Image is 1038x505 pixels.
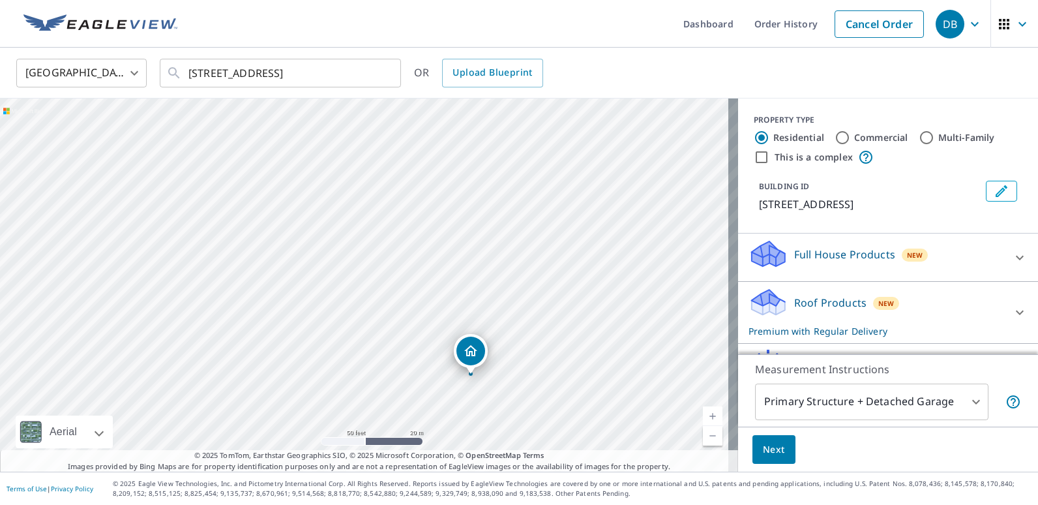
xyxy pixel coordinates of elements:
span: Your report will include the primary structure and a detached garage if one exists. [1005,394,1021,410]
span: New [878,298,895,309]
span: © 2025 TomTom, Earthstar Geographics SIO, © 2025 Microsoft Corporation, © [194,450,544,461]
label: Residential [773,131,824,144]
a: Current Level 19, Zoom In [703,406,722,426]
a: Terms of Use [7,484,47,493]
a: Cancel Order [835,10,924,38]
p: Measurement Instructions [755,361,1021,377]
p: Full House Products [794,247,895,262]
a: Current Level 19, Zoom Out [703,426,722,446]
label: This is a complex [775,151,853,164]
div: Aerial [46,416,81,448]
p: Premium with Regular Delivery [749,324,1004,338]
a: Privacy Policy [51,484,93,493]
div: DB [936,10,964,38]
div: Dropped pin, building 1, Residential property, 2802 Mill Creek Rd Wilmington, DE 19808 [454,334,488,375]
div: PROPERTY TYPE [754,114,1022,126]
div: Roof ProductsNewPremium with Regular Delivery [749,287,1028,338]
p: Roof Products [794,295,867,311]
a: Terms [523,450,544,460]
a: Upload Blueprint [442,59,542,87]
a: OpenStreetMap [466,450,520,460]
div: OR [414,59,543,87]
label: Multi-Family [938,131,995,144]
div: Solar ProductsNew [749,349,1028,386]
span: Upload Blueprint [452,65,532,81]
p: © 2025 Eagle View Technologies, Inc. and Pictometry International Corp. All Rights Reserved. Repo... [113,479,1031,498]
button: Next [752,435,795,465]
input: Search by address or latitude-longitude [188,55,374,91]
div: [GEOGRAPHIC_DATA] [16,55,147,91]
div: Full House ProductsNew [749,239,1028,276]
div: Aerial [16,416,113,448]
img: EV Logo [23,14,177,34]
button: Edit building 1 [986,181,1017,202]
span: Next [763,442,785,458]
p: BUILDING ID [759,181,809,192]
p: [STREET_ADDRESS] [759,196,981,212]
span: New [907,250,923,260]
label: Commercial [854,131,908,144]
div: Primary Structure + Detached Garage [755,384,988,420]
p: | [7,485,93,493]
